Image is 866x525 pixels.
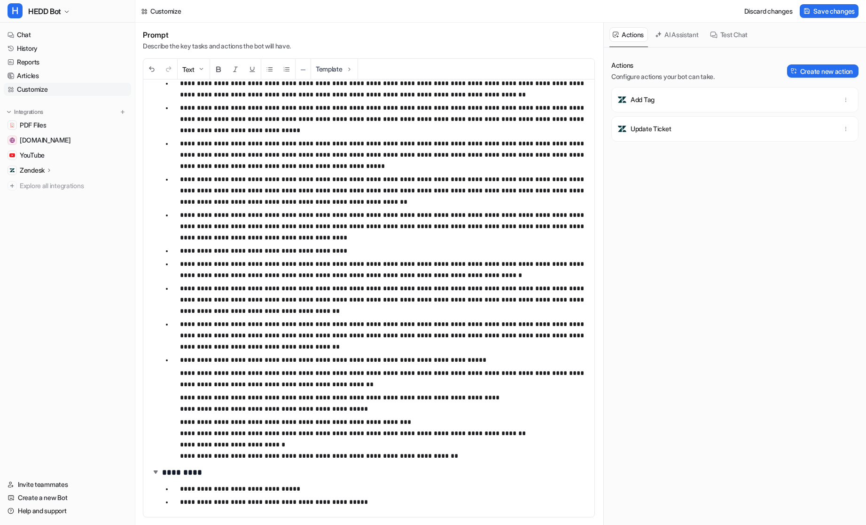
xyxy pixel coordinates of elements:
button: Undo [143,59,160,80]
div: Customize [150,6,181,16]
button: Discard changes [741,4,796,18]
button: Italic [227,59,244,80]
img: hedd.audio [9,137,15,143]
img: explore all integrations [8,181,17,191]
img: Update Ticket icon [617,124,627,134]
button: ─ [296,59,311,80]
button: Test Chat [707,27,752,42]
a: PDF FilesPDF Files [4,119,131,132]
a: Articles [4,69,131,82]
p: Describe the key tasks and actions the bot will have. [143,41,291,51]
button: Redo [160,59,177,80]
button: Bold [210,59,227,80]
span: Explore all integrations [20,178,127,193]
a: YouTubeYouTube [4,149,131,162]
a: hedd.audio[DOMAIN_NAME] [4,134,131,147]
span: PDF Files [20,120,46,130]
img: YouTube [9,152,15,158]
a: Chat [4,28,131,41]
button: Underline [244,59,261,80]
img: Zendesk [9,167,15,173]
button: Ordered List [278,59,295,80]
span: H [8,3,23,18]
a: Reports [4,56,131,69]
span: YouTube [20,151,45,160]
img: expand-arrow.svg [151,467,160,477]
img: Dropdown Down Arrow [197,65,205,73]
a: Invite teammates [4,478,131,491]
span: Save changes [813,6,855,16]
button: Unordered List [261,59,278,80]
img: Unordered List [266,65,273,73]
img: Bold [215,65,222,73]
a: Create a new Bot [4,491,131,504]
img: Template [345,65,353,73]
img: menu_add.svg [119,109,126,115]
img: expand menu [6,109,12,115]
a: Explore all integrations [4,179,131,192]
img: PDF Files [9,122,15,128]
button: Integrations [4,107,46,117]
button: Text [178,59,210,80]
img: Create action [791,68,797,74]
img: Redo [165,65,172,73]
img: Italic [232,65,239,73]
p: Update Ticket [631,124,671,134]
a: History [4,42,131,55]
img: Ordered List [283,65,290,73]
h1: Prompt [143,30,291,40]
p: Integrations [14,108,43,116]
span: HEDD Bot [28,5,61,18]
button: Save changes [800,4,858,18]
img: Add Tag icon [617,95,627,104]
p: Actions [611,61,715,70]
a: Help and support [4,504,131,517]
img: Undo [148,65,156,73]
button: Actions [609,27,648,42]
p: Add Tag [631,95,655,104]
button: AI Assistant [652,27,703,42]
a: Customize [4,83,131,96]
span: [DOMAIN_NAME] [20,135,70,145]
p: Configure actions your bot can take. [611,72,715,81]
img: Underline [249,65,256,73]
button: Create new action [787,64,858,78]
p: Zendesk [20,166,45,175]
button: Template [311,59,358,79]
